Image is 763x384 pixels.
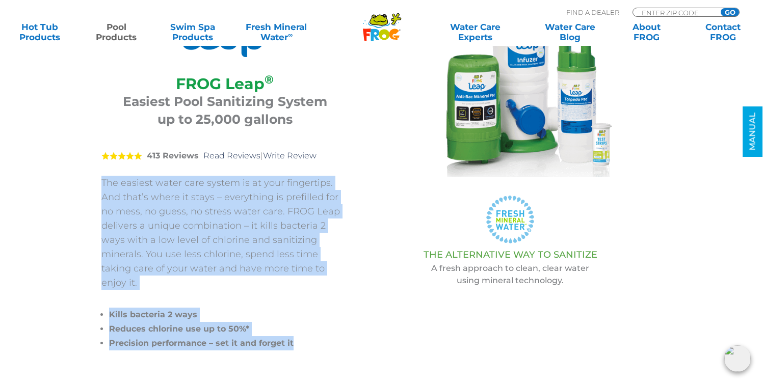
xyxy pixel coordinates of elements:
a: PoolProducts [87,22,146,42]
p: Find A Dealer [566,8,619,17]
sup: ® [265,72,274,87]
li: Reduces chlorine use up to 50%* [109,322,349,336]
a: Write Review [263,151,317,160]
p: A fresh approach to clean, clear water using mineral technology. [374,262,647,287]
img: openIcon [724,345,751,372]
p: The easiest water care system is at your fingertips. And that’s where it stays – everything is pr... [101,176,349,290]
a: Swim SpaProducts [163,22,223,42]
a: Read Reviews [203,151,260,160]
input: GO [721,8,739,16]
sup: ∞ [288,31,293,39]
span: 5 [101,152,142,160]
a: Water CareExperts [427,22,523,42]
a: Water CareBlog [541,22,600,42]
h3: Easiest Pool Sanitizing System up to 25,000 gallons [114,93,336,128]
li: Precision performance – set it and forget it [109,336,349,350]
div: | [101,136,349,176]
li: Kills bacteria 2 ways [109,308,349,322]
strong: 413 Reviews [147,151,199,160]
a: AboutFROG [617,22,677,42]
h2: FROG Leap [114,75,336,93]
a: MANUAL [743,106,762,157]
a: Hot TubProducts [10,22,70,42]
h3: THE ALTERNATIVE WAY TO SANITIZE [374,250,647,260]
a: ContactFROG [693,22,753,42]
input: Zip Code Form [641,8,709,17]
a: Fresh MineralWater∞ [240,22,314,42]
